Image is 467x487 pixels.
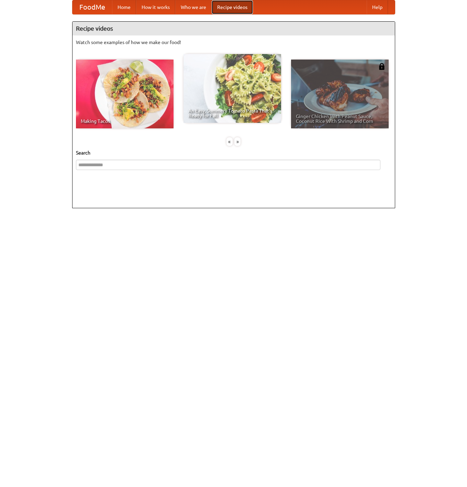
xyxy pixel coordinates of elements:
a: How it works [136,0,175,14]
a: Making Tacos [76,60,174,128]
div: « [226,137,233,146]
a: An Easy, Summery Tomato Pasta That's Ready for Fall [184,54,281,123]
span: Making Tacos [81,119,169,124]
img: 483408.png [378,63,385,70]
span: An Easy, Summery Tomato Pasta That's Ready for Fall [188,108,276,118]
h5: Search [76,149,391,156]
p: Watch some examples of how we make our food! [76,39,391,46]
a: FoodMe [73,0,112,14]
h4: Recipe videos [73,22,395,35]
div: » [234,137,241,146]
a: Help [367,0,388,14]
a: Recipe videos [212,0,253,14]
a: Home [112,0,136,14]
a: Who we are [175,0,212,14]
